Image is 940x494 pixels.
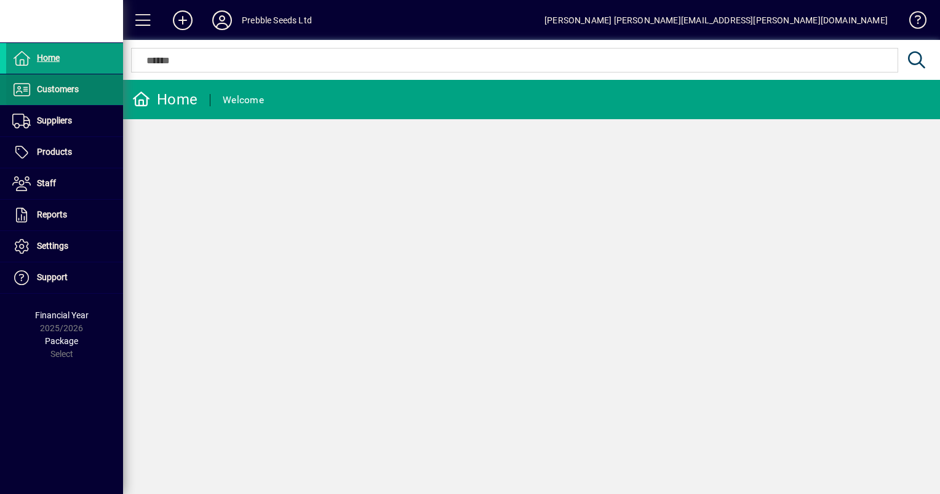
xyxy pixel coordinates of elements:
[37,272,68,282] span: Support
[37,147,72,157] span: Products
[6,74,123,105] a: Customers
[37,116,72,125] span: Suppliers
[37,53,60,63] span: Home
[6,231,123,262] a: Settings
[132,90,197,109] div: Home
[37,210,67,219] span: Reports
[900,2,925,42] a: Knowledge Base
[6,168,123,199] a: Staff
[37,84,79,94] span: Customers
[37,178,56,188] span: Staff
[6,106,123,136] a: Suppliers
[223,90,264,110] div: Welcome
[544,10,888,30] div: [PERSON_NAME] [PERSON_NAME][EMAIL_ADDRESS][PERSON_NAME][DOMAIN_NAME]
[45,336,78,346] span: Package
[242,10,312,30] div: Prebble Seeds Ltd
[6,200,123,230] a: Reports
[6,262,123,293] a: Support
[6,137,123,168] a: Products
[35,310,89,320] span: Financial Year
[37,241,68,251] span: Settings
[202,9,242,31] button: Profile
[163,9,202,31] button: Add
